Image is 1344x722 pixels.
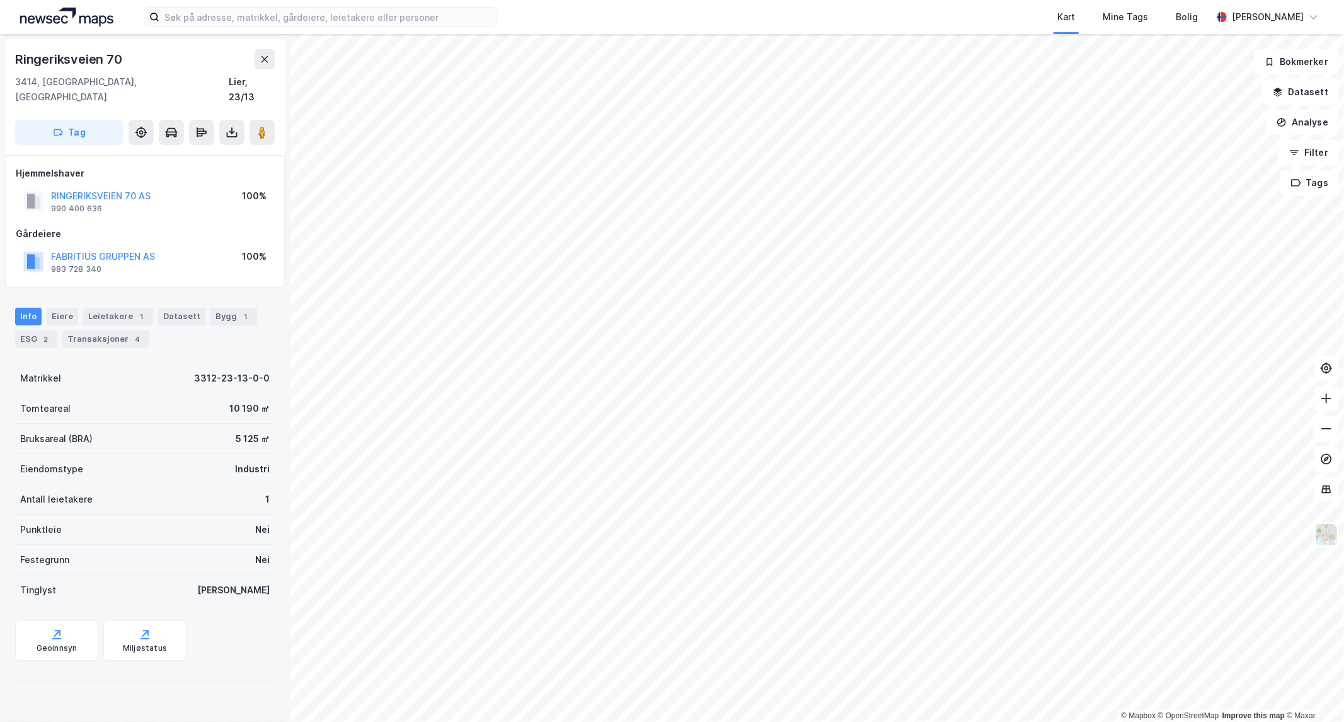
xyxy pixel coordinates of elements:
[1281,661,1344,722] iframe: Chat Widget
[1176,9,1198,25] div: Bolig
[20,583,56,598] div: Tinglyst
[1254,49,1339,74] button: Bokmerker
[62,330,149,348] div: Transaksjoner
[236,431,270,446] div: 5 125 ㎡
[1222,711,1285,720] a: Improve this map
[20,492,93,507] div: Antall leietakere
[1280,170,1339,195] button: Tags
[194,371,270,386] div: 3312-23-13-0-0
[51,264,101,274] div: 983 728 340
[15,330,57,348] div: ESG
[158,308,205,325] div: Datasett
[20,522,62,537] div: Punktleie
[1281,661,1344,722] div: Kontrollprogram for chat
[20,431,93,446] div: Bruksareal (BRA)
[210,308,257,325] div: Bygg
[242,189,267,204] div: 100%
[20,462,83,477] div: Eiendomstype
[131,333,144,346] div: 4
[16,166,274,181] div: Hjemmelshaver
[123,643,167,653] div: Miljøstatus
[229,401,270,416] div: 10 190 ㎡
[15,120,123,145] button: Tag
[229,74,275,105] div: Lier, 23/13
[51,204,102,214] div: 990 400 636
[255,522,270,537] div: Nei
[1103,9,1148,25] div: Mine Tags
[1158,711,1219,720] a: OpenStreetMap
[159,8,496,26] input: Søk på adresse, matrikkel, gårdeiere, leietakere eller personer
[1314,523,1338,547] img: Z
[20,8,113,26] img: logo.a4113a55bc3d86da70a041830d287a7e.svg
[265,492,270,507] div: 1
[15,49,125,69] div: Ringeriksveien 70
[16,226,274,242] div: Gårdeiere
[1262,79,1339,105] button: Datasett
[15,74,229,105] div: 3414, [GEOGRAPHIC_DATA], [GEOGRAPHIC_DATA]
[37,643,78,653] div: Geoinnsyn
[47,308,78,325] div: Eiere
[20,552,69,568] div: Festegrunn
[15,308,42,325] div: Info
[40,333,52,346] div: 2
[242,249,267,264] div: 100%
[197,583,270,598] div: [PERSON_NAME]
[135,310,148,323] div: 1
[1057,9,1075,25] div: Kart
[235,462,270,477] div: Industri
[83,308,153,325] div: Leietakere
[255,552,270,568] div: Nei
[1121,711,1156,720] a: Mapbox
[1278,140,1339,165] button: Filter
[20,371,61,386] div: Matrikkel
[1266,110,1339,135] button: Analyse
[239,310,252,323] div: 1
[20,401,71,416] div: Tomteareal
[1232,9,1304,25] div: [PERSON_NAME]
